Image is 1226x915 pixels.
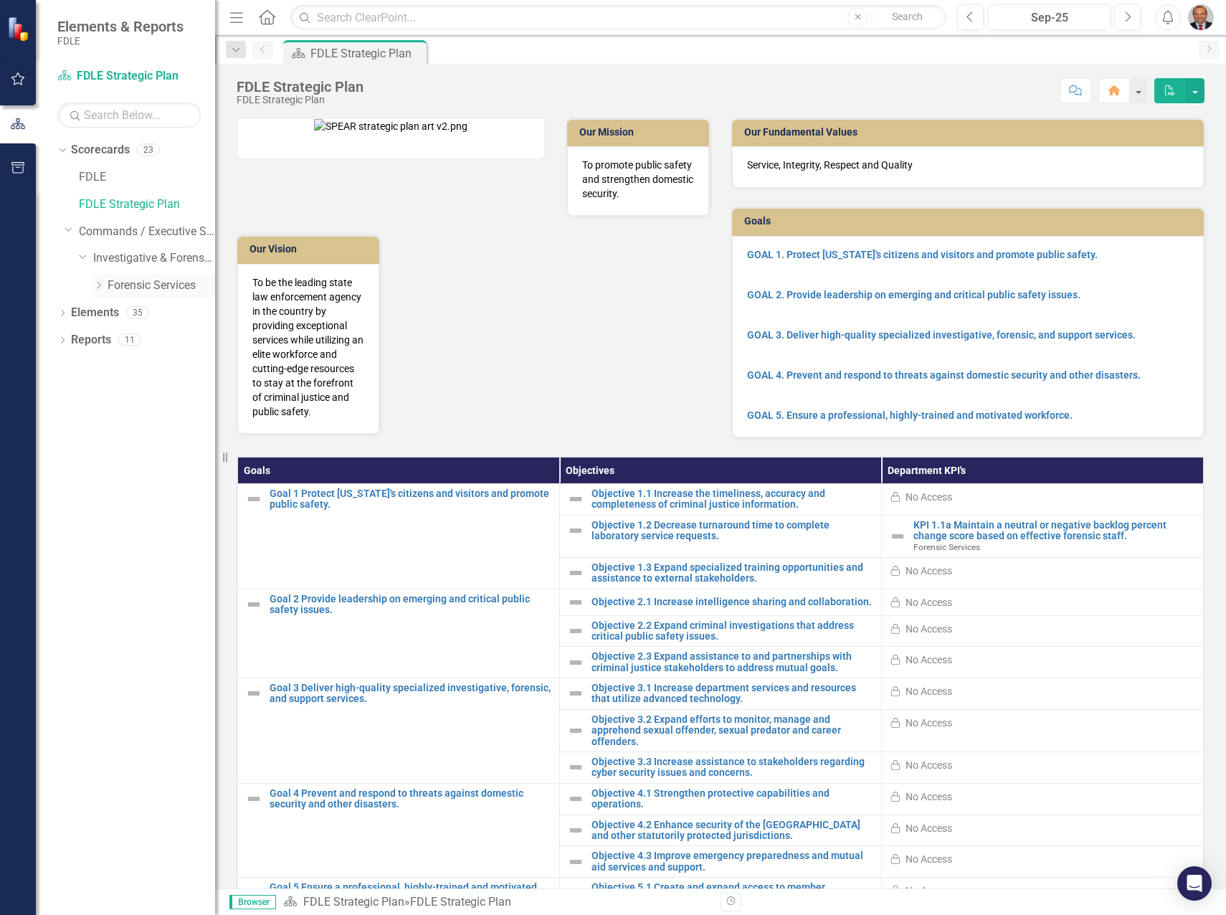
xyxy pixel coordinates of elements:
[744,216,1197,227] h3: Goals
[747,369,1141,381] a: GOAL 4. Prevent and respond to threats against domestic security and other disasters.
[270,882,552,904] a: Goal 5 Ensure a professional, highly-trained and motivated workforce.
[582,158,694,201] p: To promote public safety and strengthen domestic security.
[906,595,952,610] div: No Access
[591,562,874,584] a: Objective 1.3 Expand specialized training opportunities and assistance to external stakeholders.
[993,9,1106,27] div: Sep-25
[591,714,874,747] a: Objective 3.2 Expand efforts to monitor, manage and apprehend sexual offender, sexual predator an...
[747,158,1189,172] p: Service, Integrity, Respect and Quality
[252,275,364,419] p: To be the leading state law enforcement agency in the country by providing exceptional services w...
[567,853,584,871] img: Not Defined
[906,852,952,866] div: No Access
[567,564,584,582] img: Not Defined
[906,758,952,772] div: No Access
[410,895,511,909] div: FDLE Strategic Plan
[591,520,874,542] a: Objective 1.2 Decrease turnaround time to complete laboratory service requests.
[906,490,952,504] div: No Access
[747,409,1073,421] a: GOAL 5. Ensure a professional, highly-trained and motivated workforce.
[283,894,710,911] div: »
[913,520,1196,542] a: KPI 1.1a Maintain a neutral or negative backlog percent change score based on effective forensic ...
[889,528,906,545] img: Not Defined
[906,716,952,730] div: No Access
[270,488,552,511] a: Goal 1 Protect [US_STATE]'s citizens and visitors and promote public safety.
[57,35,184,47] small: FDLE
[744,127,1197,138] h3: Our Fundamental Values
[591,488,874,511] a: Objective 1.1 Increase the timeliness, accuracy and completeness of criminal justice information.
[79,224,215,240] a: Commands / Executive Support Branch
[270,683,552,705] a: Goal 3 Deliver high-quality specialized investigative, forensic, and support services.
[747,249,1098,260] a: GOAL 1. Protect [US_STATE]'s citizens and visitors and promote public safety.
[591,820,874,842] a: Objective 4.2 Enhance security of the [GEOGRAPHIC_DATA] and other statutorily protected jurisdict...
[245,685,262,702] img: Not Defined
[913,542,980,552] span: Forensic Services
[314,119,467,133] img: SPEAR strategic plan art v2.png
[567,594,584,611] img: Not Defined
[1177,866,1212,901] div: Open Intercom Messenger
[591,620,874,643] a: Objective 2.2 Expand criminal investigations that address critical public safety issues.
[567,654,584,671] img: Not Defined
[245,490,262,508] img: Not Defined
[118,334,141,346] div: 11
[79,196,215,213] a: FDLE Strategic Plan
[245,596,262,613] img: Not Defined
[567,885,584,902] img: Not Defined
[303,895,404,909] a: FDLE Strategic Plan
[892,11,923,22] span: Search
[237,79,363,95] div: FDLE Strategic Plan
[71,305,119,321] a: Elements
[579,127,702,138] h3: Our Mission
[7,16,32,41] img: ClearPoint Strategy
[250,244,372,255] h3: Our Vision
[906,564,952,578] div: No Access
[567,685,584,702] img: Not Defined
[71,142,130,158] a: Scorecards
[567,759,584,776] img: Not Defined
[310,44,423,62] div: FDLE Strategic Plan
[591,597,874,607] a: Objective 2.1 Increase intelligence sharing and collaboration.
[245,790,262,807] img: Not Defined
[591,882,874,904] a: Objective 5.1 Create and expand access to member development, training and wellness resources.
[591,651,874,673] a: Objective 2.3 Expand assistance to and partnerships with criminal justice stakeholders to address...
[57,103,201,128] input: Search Below...
[871,7,943,27] button: Search
[126,307,149,319] div: 35
[747,329,1136,341] a: GOAL 3. Deliver high-quality specialized investigative, forensic, and support services.
[906,622,952,636] div: No Access
[1188,4,1214,30] img: Chris Carney
[567,790,584,807] img: Not Defined
[229,895,276,909] span: Browser
[567,822,584,839] img: Not Defined
[747,289,1080,300] a: GOAL 2. Provide leadership on emerging and critical public safety issues.
[567,490,584,508] img: Not Defined
[591,850,874,873] a: Objective 4.3 Improve emergency preparedness and mutual aid services and support.
[567,522,584,539] img: Not Defined
[906,821,952,835] div: No Access
[71,332,111,349] a: Reports
[108,278,215,294] a: Forensic Services
[57,68,201,85] a: FDLE Strategic Plan
[93,250,215,267] a: Investigative & Forensic Services Command
[591,683,874,705] a: Objective 3.1 Increase department services and resources that utilize advanced technology.
[270,788,552,810] a: Goal 4 Prevent and respond to threats against domestic security and other disasters.
[245,885,262,902] img: Not Defined
[567,622,584,640] img: Not Defined
[270,594,552,616] a: Goal 2 Provide leadership on emerging and critical public safety issues.
[906,790,952,804] div: No Access
[906,883,952,898] div: No Access
[591,788,874,810] a: Objective 4.1 Strengthen protective capabilities and operations.
[591,757,874,779] a: Objective 3.3 Increase assistance to stakeholders regarding cyber security issues and concerns.
[290,5,946,30] input: Search ClearPoint...
[906,653,952,667] div: No Access
[906,684,952,698] div: No Access
[137,144,160,156] div: 23
[57,18,184,35] span: Elements & Reports
[988,4,1111,30] button: Sep-25
[79,169,215,186] a: FDLE
[567,722,584,739] img: Not Defined
[237,95,363,105] div: FDLE Strategic Plan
